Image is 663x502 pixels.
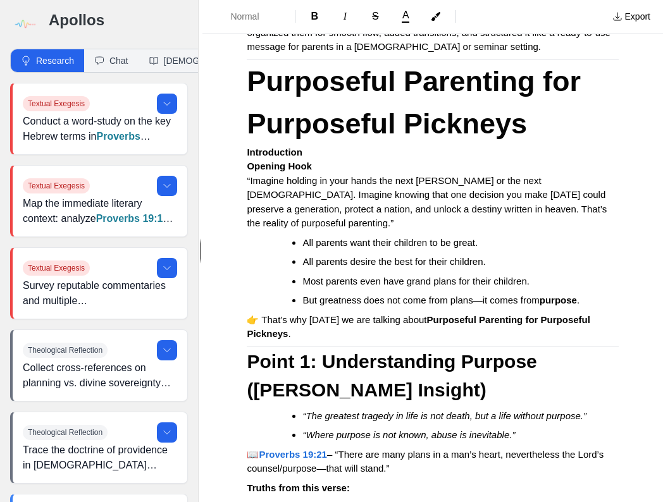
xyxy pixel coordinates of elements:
iframe: Drift Widget Chat Controller [600,439,648,487]
span: Textual Exegesis [23,178,90,193]
button: Format Strikethrough [361,6,389,27]
span: . [577,295,579,305]
h3: Apollos [49,10,188,30]
span: 👉 That’s why [DATE] we are talking about [247,314,426,325]
span: I [344,11,347,21]
span: Theological Reflection [23,425,108,440]
strong: Introduction [247,147,302,157]
a: Proverbs 19:19–24 [23,213,174,239]
span: Textual Exegesis [23,96,90,111]
p: Collect cross-references on planning vs. divine sovereignty (e.g., ; ; ). Summarize how these pas... [23,360,177,391]
button: Format Italics [331,6,359,27]
strong: Purposeful Parenting for Purposeful Pickneys [247,65,588,140]
strong: Opening Hook [247,161,312,171]
span: Most parents even have grand plans for their children. [302,276,530,286]
p: Map the immediate literary context: analyze to see how verse 21 fits into the chapter’s thematic ... [23,196,177,226]
span: Theological Reflection [23,343,108,358]
button: Chat [84,49,139,72]
span: Normal [230,10,275,23]
span: “Imagine holding in your hands the next [PERSON_NAME] or the next [DEMOGRAPHIC_DATA]. Imagine kno... [247,175,609,229]
button: Format Bold [301,6,328,27]
span: – “There are many plans in a man’s heart, nevertheless the Lord’s counsel/purpose—that will stand.” [247,449,606,474]
p: Conduct a word-study on the key Hebrew terms in (e.g., חָשַׁב [think/plan], מְחַשִּׁב [purpose/in... [23,114,177,144]
span: Textual Exegesis [23,260,90,276]
p: Survey reputable commentaries and multiple [DEMOGRAPHIC_DATA] translations (e.g., NASB, ESV, NIV,... [23,278,177,309]
strong: Truths from this verse: [247,482,350,493]
span: A [402,10,409,20]
span: All parents desire the best for their children. [302,256,485,267]
strong: purpose [540,295,577,305]
em: “The greatest tragedy in life is not death, but a life without purpose.” [302,410,586,421]
em: “Where purpose is not known, abuse is inevitable.” [302,429,515,440]
span: All parents want their children to be great. [302,237,478,248]
strong: Point 1: Understanding Purpose ([PERSON_NAME] Insight) [247,351,542,400]
span: 📖 [247,449,259,460]
button: Export [605,6,658,27]
span: S [372,11,379,21]
img: logo [10,10,39,39]
p: Trace the doctrine of providence in [DEMOGRAPHIC_DATA] history (e.g., [PERSON_NAME]) and link to ... [23,443,177,473]
span: B [311,11,319,21]
button: Research [11,49,84,72]
button: A [392,8,419,25]
a: Proverbs 19:21 [259,449,327,460]
button: [DEMOGRAPHIC_DATA] [139,49,273,72]
button: Formatting Options [208,5,290,28]
span: But greatness does not come from plans—it comes from [302,295,539,305]
span: . [288,328,290,339]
